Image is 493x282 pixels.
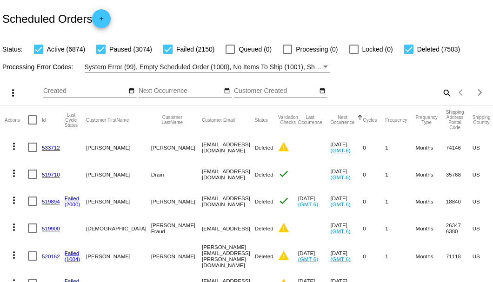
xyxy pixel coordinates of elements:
[331,134,363,161] mat-cell: [DATE]
[65,112,78,128] button: Change sorting for LastProcessingCycleId
[8,168,20,179] mat-icon: more_vert
[278,141,289,152] mat-icon: warning
[278,222,289,233] mat-icon: warning
[298,242,331,270] mat-cell: [DATE]
[385,134,415,161] mat-cell: 1
[331,201,351,207] a: (GMT-6)
[331,161,363,188] mat-cell: [DATE]
[234,87,318,95] input: Customer Created
[298,256,318,262] a: (GMT-6)
[363,134,385,161] mat-cell: 0
[446,110,464,130] button: Change sorting for ShippingPostcode
[255,171,273,177] span: Deleted
[86,188,151,215] mat-cell: [PERSON_NAME]
[151,134,202,161] mat-cell: [PERSON_NAME]
[224,87,230,95] mat-icon: date_range
[65,195,80,201] a: Failed
[47,44,85,55] span: Active (6874)
[385,188,415,215] mat-cell: 1
[2,63,73,71] span: Processing Error Codes:
[86,134,151,161] mat-cell: [PERSON_NAME]
[298,188,331,215] mat-cell: [DATE]
[446,161,473,188] mat-cell: 35768
[331,256,351,262] a: (GMT-6)
[255,225,273,231] span: Deleted
[8,195,20,206] mat-icon: more_vert
[278,195,289,206] mat-icon: check
[441,85,452,100] mat-icon: search
[298,201,318,207] a: (GMT-6)
[5,106,28,134] mat-header-cell: Actions
[42,144,60,151] a: 533712
[471,83,489,102] button: Next page
[296,44,338,55] span: Processing (0)
[202,117,235,123] button: Change sorting for CustomerEmail
[43,87,127,95] input: Created
[42,171,60,177] a: 519710
[331,228,351,234] a: (GMT-6)
[452,83,471,102] button: Previous page
[415,134,446,161] mat-cell: Months
[278,250,289,261] mat-icon: warning
[176,44,215,55] span: Failed (2150)
[363,242,385,270] mat-cell: 0
[331,188,363,215] mat-cell: [DATE]
[96,15,107,26] mat-icon: add
[202,134,255,161] mat-cell: [EMAIL_ADDRESS][DOMAIN_NAME]
[255,117,268,123] button: Change sorting for Status
[363,117,377,123] button: Change sorting for Cycles
[65,201,80,207] a: (2000)
[415,242,446,270] mat-cell: Months
[362,44,393,55] span: Locked (0)
[331,115,355,125] button: Change sorting for NextOccurrenceUtc
[86,242,151,270] mat-cell: [PERSON_NAME]
[239,44,272,55] span: Queued (0)
[86,161,151,188] mat-cell: [PERSON_NAME]
[65,250,80,256] a: Failed
[151,242,202,270] mat-cell: [PERSON_NAME]
[446,188,473,215] mat-cell: 18840
[202,161,255,188] mat-cell: [EMAIL_ADDRESS][DOMAIN_NAME]
[415,115,437,125] button: Change sorting for FrequencyType
[298,115,322,125] button: Change sorting for LastOccurrenceUtc
[151,115,193,125] button: Change sorting for CustomerLastName
[278,106,298,134] mat-header-cell: Validation Checks
[86,117,129,123] button: Change sorting for CustomerFirstName
[255,253,273,259] span: Deleted
[8,141,20,152] mat-icon: more_vert
[8,222,20,233] mat-icon: more_vert
[446,242,473,270] mat-cell: 71118
[42,253,60,259] a: 520162
[139,87,222,95] input: Next Occurrence
[446,134,473,161] mat-cell: 74146
[278,168,289,179] mat-icon: check
[7,87,19,98] mat-icon: more_vert
[255,198,273,204] span: Deleted
[8,249,20,261] mat-icon: more_vert
[331,174,351,180] a: (GMT-6)
[151,215,202,242] mat-cell: [PERSON_NAME]- Fraud
[86,215,151,242] mat-cell: [DEMOGRAPHIC_DATA]
[42,117,46,123] button: Change sorting for Id
[151,161,202,188] mat-cell: Drain
[85,61,330,73] mat-select: Filter by Processing Error Codes
[331,147,351,153] a: (GMT-6)
[2,46,23,53] span: Status:
[385,117,407,123] button: Change sorting for Frequency
[2,9,111,28] h2: Scheduled Orders
[151,188,202,215] mat-cell: [PERSON_NAME]
[363,188,385,215] mat-cell: 0
[385,215,415,242] mat-cell: 1
[473,115,491,125] button: Change sorting for ShippingCountry
[42,198,60,204] a: 519894
[363,161,385,188] mat-cell: 0
[363,215,385,242] mat-cell: 0
[202,215,255,242] mat-cell: [EMAIL_ADDRESS]
[42,225,60,231] a: 519900
[65,256,80,262] a: (1004)
[255,144,273,151] span: Deleted
[202,188,255,215] mat-cell: [EMAIL_ADDRESS][DOMAIN_NAME]
[415,215,446,242] mat-cell: Months
[415,188,446,215] mat-cell: Months
[385,161,415,188] mat-cell: 1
